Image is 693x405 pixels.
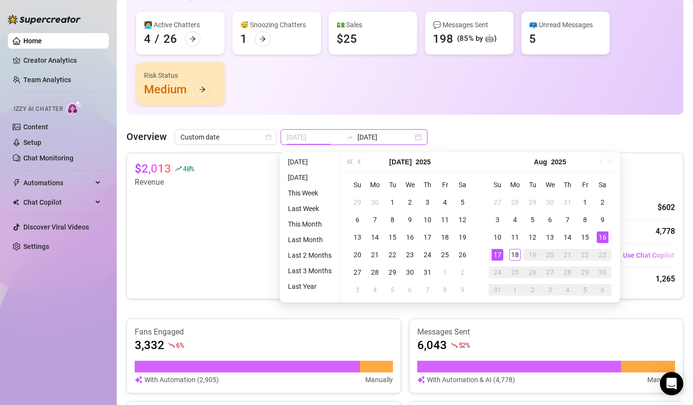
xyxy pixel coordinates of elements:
[427,374,515,385] article: With Automation & AI (4,778)
[135,327,393,337] article: Fans Engaged
[492,249,503,261] div: 17
[352,284,363,296] div: 3
[656,226,675,237] div: 4,778
[559,264,576,281] td: 2025-08-28
[506,246,524,264] td: 2025-08-18
[527,214,538,226] div: 5
[660,372,683,395] div: Open Intercom Messenger
[436,176,454,194] th: Fr
[544,284,556,296] div: 3
[389,152,411,172] button: Choose a month
[506,264,524,281] td: 2025-08-25
[366,281,384,299] td: 2025-08-04
[623,251,675,259] span: Use Chat Copilot
[384,264,401,281] td: 2025-07-29
[454,246,471,264] td: 2025-07-26
[544,214,556,226] div: 6
[8,15,81,24] img: logo-BBDzfeDw.svg
[451,342,458,349] span: fall
[284,156,336,168] li: [DATE]
[524,229,541,246] td: 2025-08-12
[369,214,381,226] div: 7
[366,246,384,264] td: 2025-07-21
[579,214,591,226] div: 8
[454,264,471,281] td: 2025-08-02
[457,231,468,243] div: 19
[551,152,566,172] button: Choose a year
[344,152,355,172] button: Last year (Control + left)
[562,249,573,261] div: 21
[284,265,336,277] li: Last 3 Months
[433,31,453,47] div: 198
[559,211,576,229] td: 2025-08-07
[23,37,42,45] a: Home
[492,214,503,226] div: 3
[366,264,384,281] td: 2025-07-28
[352,249,363,261] div: 20
[189,35,196,42] span: arrow-right
[559,194,576,211] td: 2025-07-31
[529,31,536,47] div: 5
[404,231,416,243] div: 16
[559,176,576,194] th: Th
[436,246,454,264] td: 2025-07-25
[199,86,206,93] span: arrow-right
[349,194,366,211] td: 2025-06-29
[369,196,381,208] div: 30
[492,266,503,278] div: 24
[506,229,524,246] td: 2025-08-11
[419,264,436,281] td: 2025-07-31
[433,19,506,30] div: 💬 Messages Sent
[657,202,675,213] div: $602
[489,176,506,194] th: Su
[417,327,675,337] article: Messages Sent
[259,35,266,42] span: arrow-right
[144,19,217,30] div: 👩‍💻 Active Chatters
[457,33,497,45] div: (85% by 🤖)
[366,211,384,229] td: 2025-07-07
[126,129,167,144] article: Overview
[576,229,594,246] td: 2025-08-15
[541,194,559,211] td: 2025-07-30
[349,229,366,246] td: 2025-07-13
[579,266,591,278] div: 29
[387,266,398,278] div: 29
[135,176,194,188] article: Revenue
[541,229,559,246] td: 2025-08-13
[594,246,611,264] td: 2025-08-23
[384,246,401,264] td: 2025-07-22
[436,194,454,211] td: 2025-07-04
[594,176,611,194] th: Sa
[366,194,384,211] td: 2025-06-30
[180,130,271,144] span: Custom date
[436,264,454,281] td: 2025-08-01
[369,231,381,243] div: 14
[384,229,401,246] td: 2025-07-15
[436,211,454,229] td: 2025-07-11
[387,231,398,243] div: 15
[384,194,401,211] td: 2025-07-01
[524,211,541,229] td: 2025-08-05
[419,176,436,194] th: Th
[656,273,675,285] div: 1,265
[422,284,433,296] div: 7
[284,281,336,292] li: Last Year
[404,214,416,226] div: 9
[524,194,541,211] td: 2025-07-29
[404,249,416,261] div: 23
[541,211,559,229] td: 2025-08-06
[544,249,556,261] div: 20
[439,231,451,243] div: 18
[559,281,576,299] td: 2025-09-04
[594,281,611,299] td: 2025-09-06
[401,246,419,264] td: 2025-07-23
[349,246,366,264] td: 2025-07-20
[401,176,419,194] th: We
[355,152,365,172] button: Previous month (PageUp)
[369,266,381,278] div: 28
[439,249,451,261] div: 25
[439,214,451,226] div: 11
[23,154,73,162] a: Chat Monitoring
[492,284,503,296] div: 31
[369,284,381,296] div: 4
